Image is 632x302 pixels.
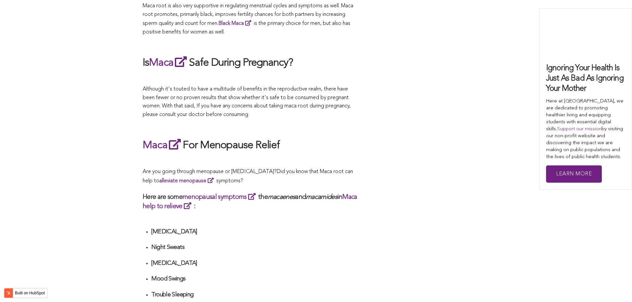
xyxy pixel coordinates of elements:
[599,270,632,302] iframe: Chat Widget
[4,289,12,297] img: HubSpot sprocket logo
[143,138,358,153] h2: For Menopause Relief
[218,21,254,26] a: Black Maca
[182,194,258,201] a: menopausal symptoms
[12,289,47,297] label: Built on HubSpot
[143,55,358,70] h2: Is Safe During Pregnancy?
[143,192,358,211] h3: Here are some the and in :
[151,260,358,267] h4: [MEDICAL_DATA]
[268,194,295,201] em: macaenes
[4,288,48,298] button: Built on HubSpot
[151,291,358,299] h4: Trouble Sleeping
[143,140,183,151] a: Maca
[151,228,358,236] h4: [MEDICAL_DATA]
[218,21,244,26] strong: Black Maca
[151,244,358,251] h4: Night Sweats
[151,275,358,283] h4: Mood Swings
[306,194,337,201] em: macamides
[143,87,351,117] span: Although it's touted to have a multitude of benefits in the reproductive realm, there have been f...
[149,58,189,68] a: Maca
[143,3,353,35] span: Maca root is also very supportive in regulating menstrual cycles and symptoms as well. Maca root ...
[159,178,216,184] a: alleviate menopause
[143,169,277,174] span: Are you going through menopause or [MEDICAL_DATA]?
[546,165,602,183] a: Learn More
[143,194,357,210] a: Maca help to relieve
